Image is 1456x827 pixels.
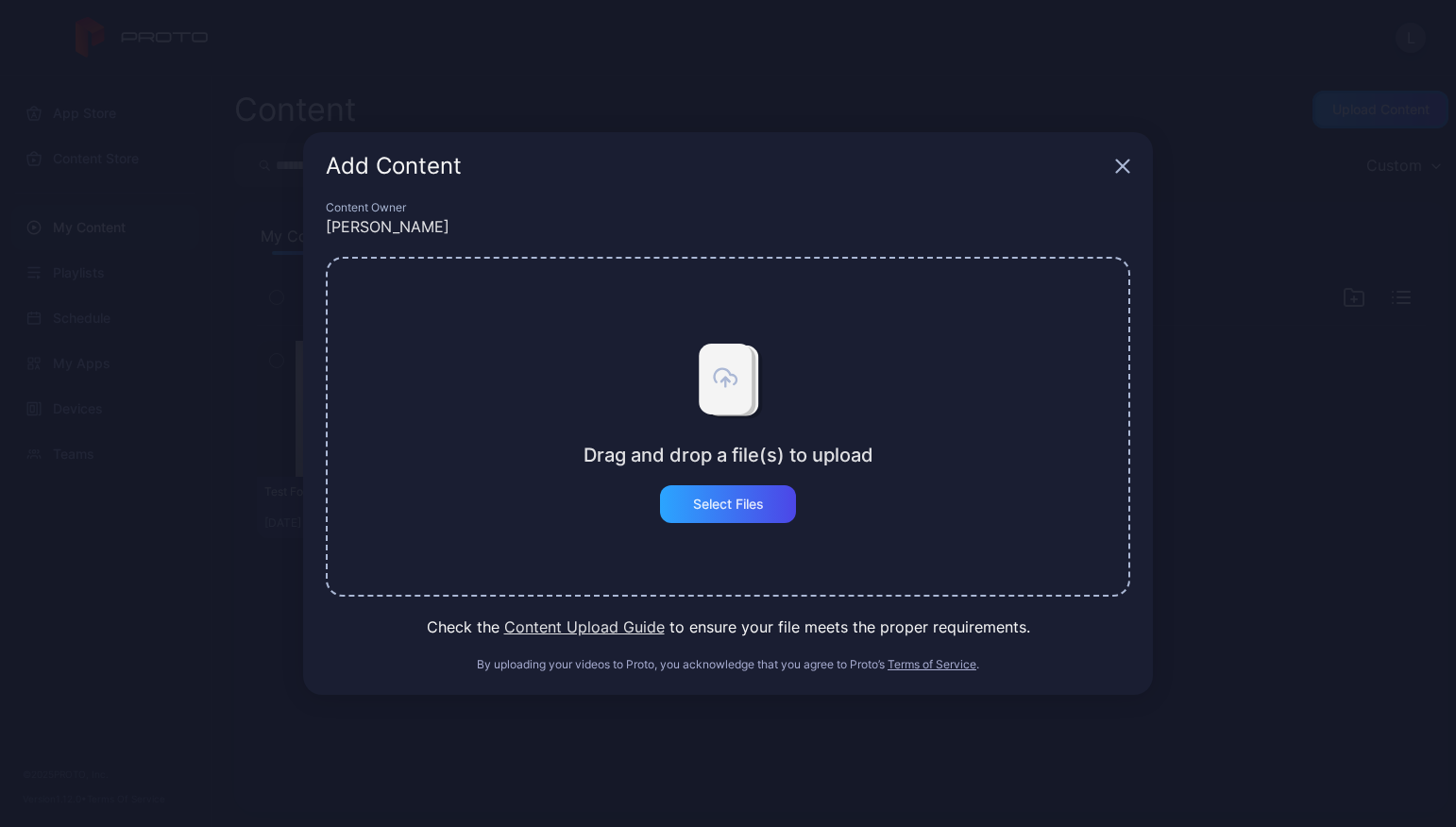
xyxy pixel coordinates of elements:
[326,215,1130,238] div: [PERSON_NAME]
[326,616,1130,638] div: Check the to ensure your file meets the proper requirements.
[660,485,796,523] button: Select Files
[888,657,976,672] button: Terms of Service
[326,200,1130,215] div: Content Owner
[326,657,1130,672] div: By uploading your videos to Proto, you acknowledge that you agree to Proto’s .
[504,616,665,638] button: Content Upload Guide
[326,155,1108,177] div: Add Content
[584,444,873,466] div: Drag and drop a file(s) to upload
[693,497,764,512] div: Select Files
